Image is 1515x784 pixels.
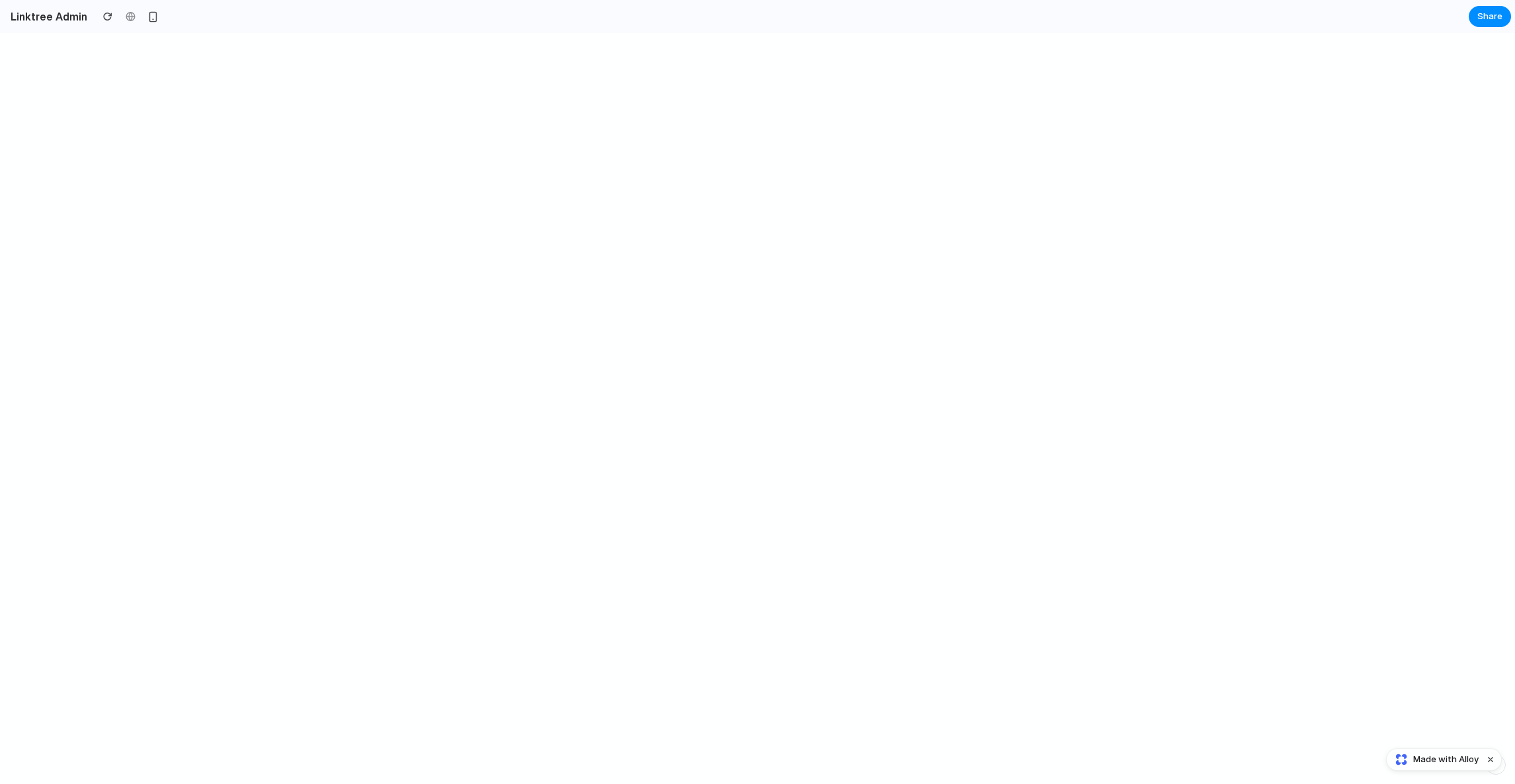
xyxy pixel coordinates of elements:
button: Share [1469,6,1511,27]
a: Made with Alloy [1387,753,1480,766]
span: Made with Alloy [1413,753,1479,766]
button: Dismiss watermark [1483,752,1498,767]
h2: Linktree Admin [5,9,87,24]
span: Share [1477,10,1502,23]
